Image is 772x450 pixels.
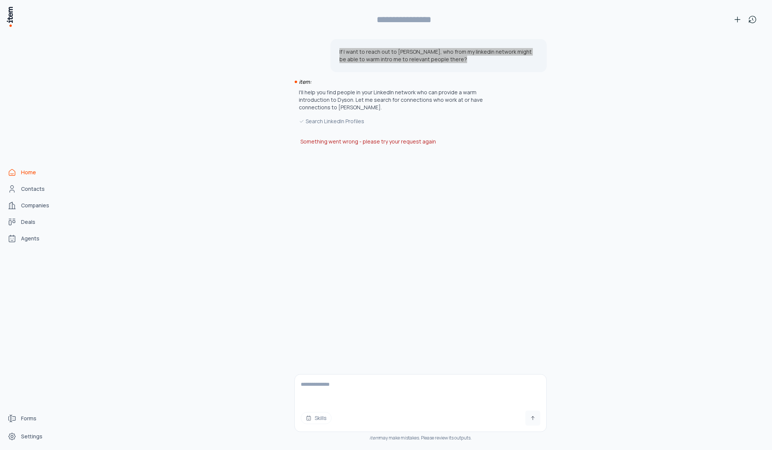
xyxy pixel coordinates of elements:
div: may make mistakes. Please review its outputs. [294,435,547,441]
span: Agents [21,235,39,242]
a: Companies [5,198,62,213]
button: Send message [525,411,540,426]
a: Settings [5,429,62,444]
span: Forms [21,415,36,422]
a: Home [5,165,62,180]
img: Item Brain Logo [6,6,14,27]
i: item: [299,78,311,85]
span: Home [21,169,36,176]
p: I'll help you find people in your LinkedIn network who can provide a warm introduction to Dyson. ... [299,89,502,111]
span: Companies [21,202,49,209]
i: item [369,435,379,441]
button: New conversation [730,12,745,27]
div: Something went wrong - please try your request again [294,137,547,158]
a: deals [5,214,62,230]
button: View history [745,12,760,27]
span: Skills [315,414,327,422]
a: Agents [5,231,62,246]
span: Settings [21,433,42,440]
span: Contacts [21,185,45,193]
p: If I want to reach out to [PERSON_NAME], who from my linkedin network might be able to warm intro... [339,48,538,63]
button: Skills [301,412,332,424]
span: Deals [21,218,35,226]
a: Contacts [5,181,62,196]
a: Forms [5,411,62,426]
div: Search LinkedIn Profiles [299,117,502,125]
